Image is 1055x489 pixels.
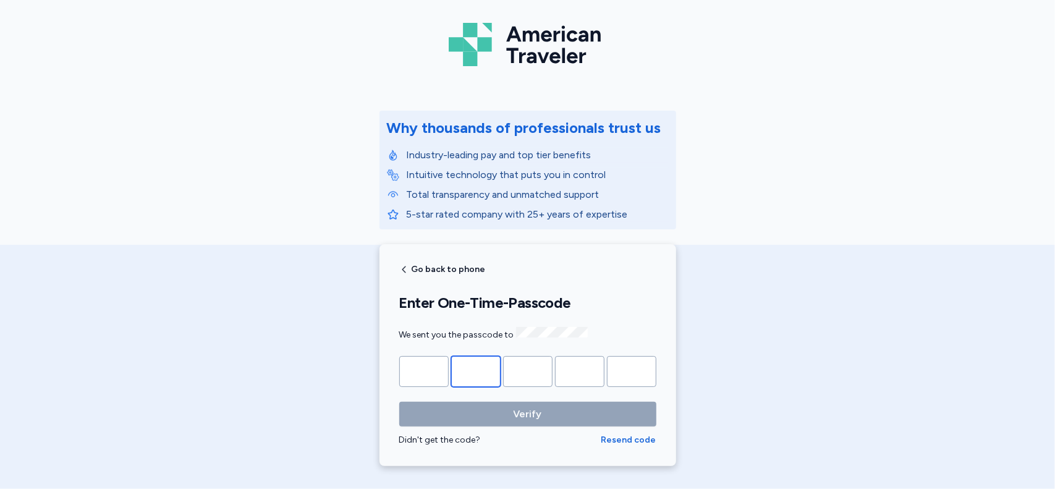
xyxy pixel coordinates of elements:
[607,356,656,387] input: Please enter OTP character 5
[399,294,656,312] h1: Enter One-Time-Passcode
[451,356,501,387] input: Please enter OTP character 2
[412,265,486,274] span: Go back to phone
[407,207,669,222] p: 5-star rated company with 25+ years of expertise
[399,356,449,387] input: Please enter OTP character 1
[601,434,656,446] button: Resend code
[387,118,661,138] div: Why thousands of professionals trust us
[503,356,553,387] input: Please enter OTP character 3
[514,407,542,422] span: Verify
[407,168,669,182] p: Intuitive technology that puts you in control
[399,402,656,427] button: Verify
[555,356,604,387] input: Please enter OTP character 4
[399,265,486,274] button: Go back to phone
[407,187,669,202] p: Total transparency and unmatched support
[449,18,607,71] img: Logo
[399,330,588,340] span: We sent you the passcode to
[407,148,669,163] p: Industry-leading pay and top tier benefits
[399,434,601,446] div: Didn't get the code?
